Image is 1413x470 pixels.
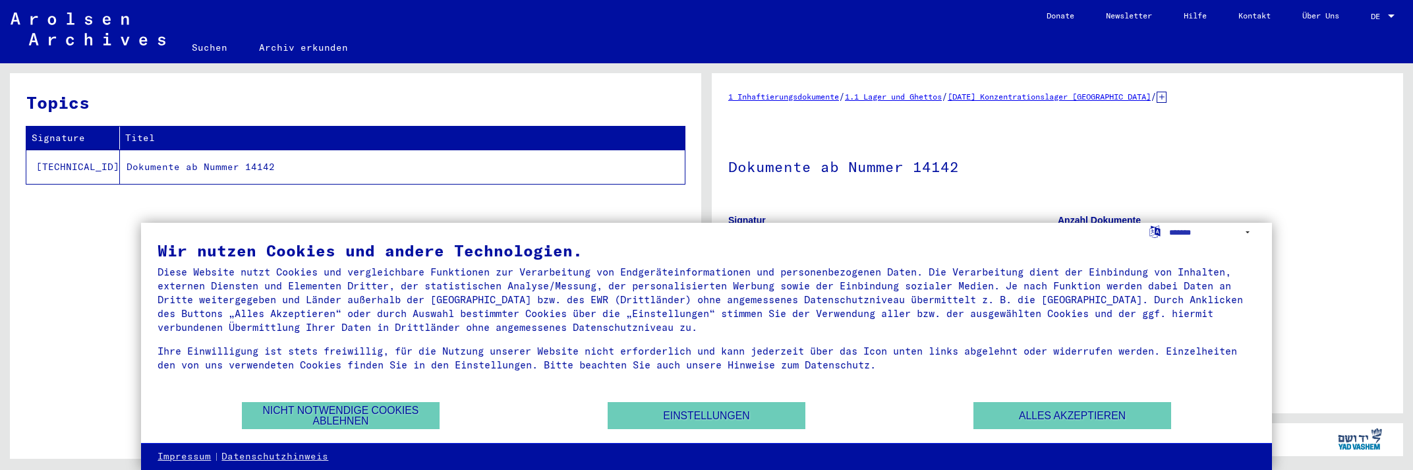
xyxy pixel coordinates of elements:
[948,92,1151,102] a: [DATE] Konzentrationslager [GEOGRAPHIC_DATA]
[158,243,1255,258] div: Wir nutzen Cookies und andere Technologien.
[242,402,440,429] button: Nicht notwendige Cookies ablehnen
[221,450,328,463] a: Datenschutzhinweis
[120,150,685,184] td: Dokumente ab Nummer 14142
[973,402,1171,429] button: Alles akzeptieren
[26,150,120,184] td: [TECHNICAL_ID]
[1335,423,1385,455] img: yv_logo.png
[728,136,1387,194] h1: Dokumente ab Nummer 14142
[608,402,805,429] button: Einstellungen
[158,344,1255,372] div: Ihre Einwilligung ist stets freiwillig, für die Nutzung unserer Website nicht erforderlich und ka...
[728,215,766,225] b: Signatur
[1371,12,1385,21] span: DE
[1169,223,1255,242] select: Sprache auswählen
[942,90,948,102] span: /
[158,450,211,463] a: Impressum
[728,92,839,102] a: 1 Inhaftierungsdokumente
[1058,215,1141,225] b: Anzahl Dokumente
[120,127,685,150] th: Titel
[1148,225,1162,237] label: Sprache auswählen
[26,90,684,115] h3: Topics
[839,90,845,102] span: /
[1151,90,1157,102] span: /
[11,13,165,45] img: Arolsen_neg.svg
[243,32,364,63] a: Archiv erkunden
[26,127,120,150] th: Signature
[158,265,1255,334] div: Diese Website nutzt Cookies und vergleichbare Funktionen zur Verarbeitung von Endgeräteinformatio...
[176,32,243,63] a: Suchen
[845,92,942,102] a: 1.1 Lager und Ghettos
